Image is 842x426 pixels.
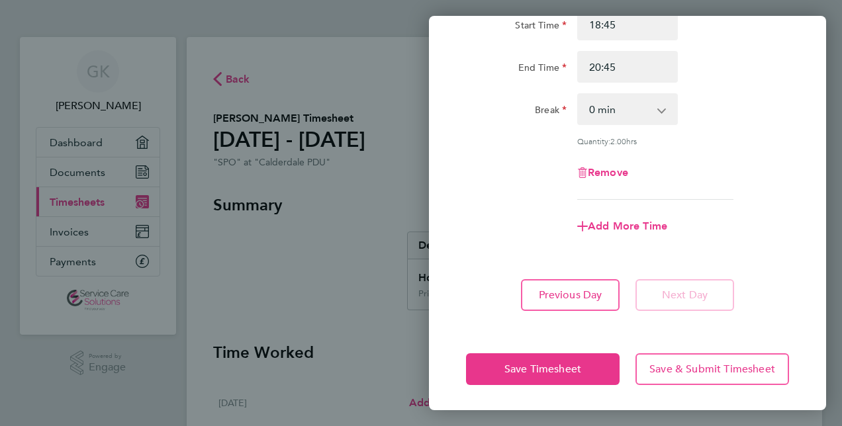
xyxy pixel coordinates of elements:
input: E.g. 08:00 [577,9,678,40]
span: Save & Submit Timesheet [649,362,775,376]
label: End Time [518,62,567,77]
button: Add More Time [577,221,667,232]
span: Previous Day [539,288,602,302]
button: Save & Submit Timesheet [635,353,789,385]
button: Save Timesheet [466,353,620,385]
input: E.g. 18:00 [577,51,678,83]
label: Start Time [515,19,567,35]
label: Break [535,104,567,120]
button: Remove [577,167,628,178]
span: Save Timesheet [504,362,581,376]
span: 2.00 [610,136,626,146]
span: Remove [588,166,628,179]
div: Quantity: hrs [577,136,733,146]
span: Add More Time [588,220,667,232]
button: Previous Day [521,279,620,311]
